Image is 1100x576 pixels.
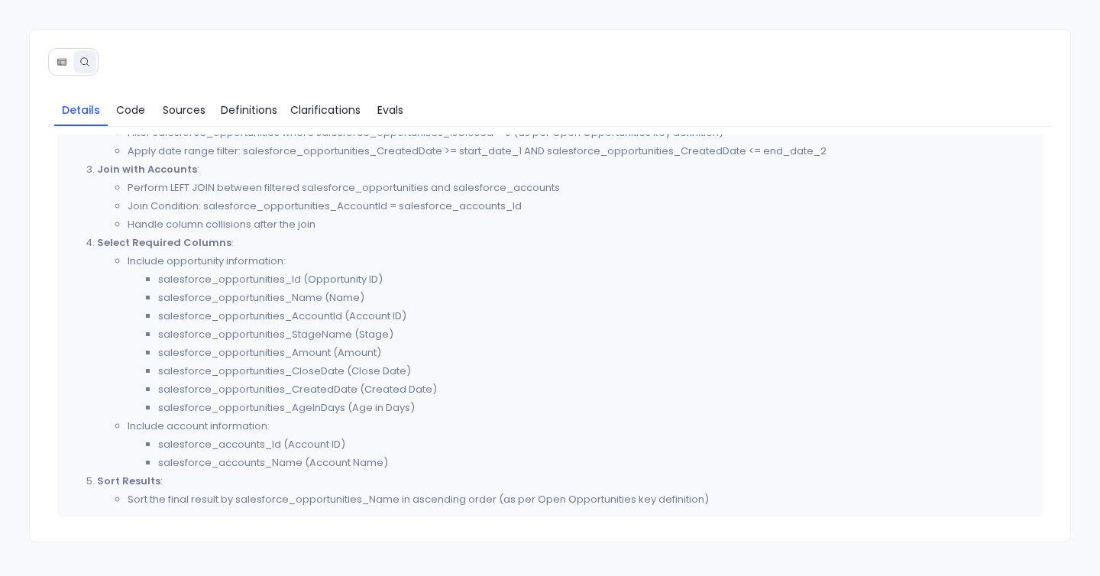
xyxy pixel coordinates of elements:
[128,490,1034,509] li: Sort the final result by salesforce_opportunities_Name in ascending order (as per Open Opportunit...
[128,215,1034,234] li: Handle column collisions after the join
[163,102,205,118] span: Sources
[128,417,1034,472] li: Include account information:
[158,454,1034,472] li: salesforce_accounts_Name (Account Name)
[158,325,1034,344] li: salesforce_opportunities_StageName (Stage)
[158,270,1034,289] li: salesforce_opportunities_Id (Opportunity ID)
[158,362,1034,380] li: salesforce_opportunities_CloseDate (Close Date)
[290,102,361,118] span: Clarifications
[158,307,1034,325] li: salesforce_opportunities_AccountId (Account ID)
[97,472,1034,509] li: :
[158,435,1034,454] li: salesforce_accounts_Id (Account ID)
[128,142,1034,160] li: Apply date range filter: salesforce_opportunities_CreatedDate >= start_date_1 AND salesforce_oppo...
[97,234,1034,472] li: :
[377,102,403,118] span: Evals
[97,235,231,250] strong: Select Required Columns
[158,344,1034,362] li: salesforce_opportunities_Amount (Amount)
[128,197,1034,215] li: Join Condition: salesforce_opportunities_AccountId = salesforce_accounts_Id
[116,102,145,118] span: Code
[97,162,197,176] strong: Join with Accounts
[128,179,1034,197] li: Perform LEFT JOIN between filtered salesforce_opportunities and salesforce_accounts
[97,160,1034,234] li: :
[62,102,100,118] span: Details
[158,380,1034,399] li: salesforce_opportunities_CreatedDate (Created Date)
[158,399,1034,417] li: salesforce_opportunities_AgeInDays (Age in Days)
[97,474,160,488] strong: Sort Results
[221,102,277,118] span: Definitions
[158,289,1034,307] li: salesforce_opportunities_Name (Name)
[128,252,1034,417] li: Include opportunity information:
